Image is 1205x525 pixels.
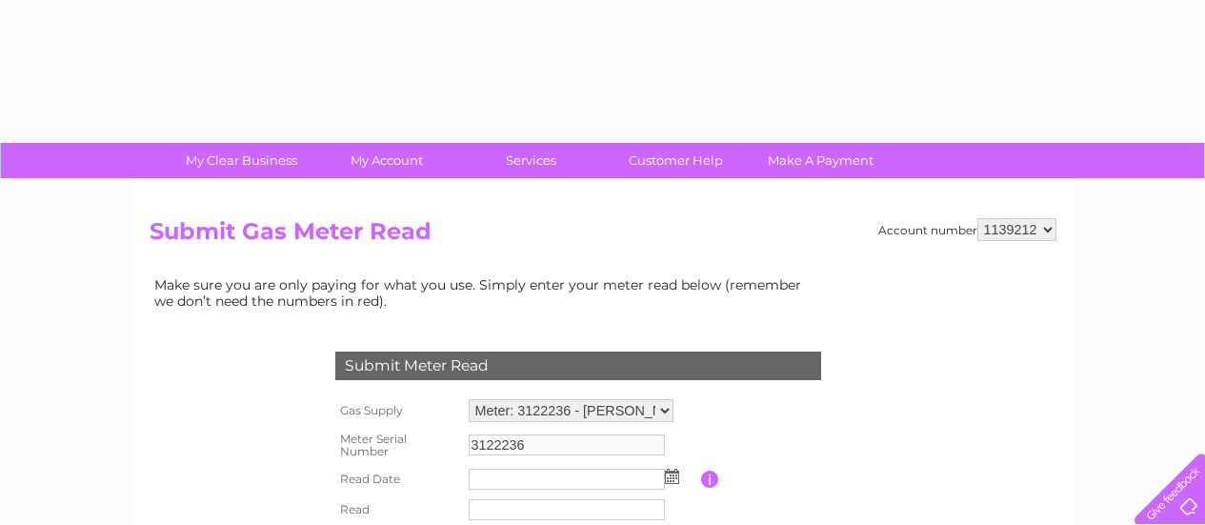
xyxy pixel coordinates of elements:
th: Read Date [331,464,464,495]
a: My Account [308,143,465,178]
h2: Submit Gas Meter Read [150,218,1056,254]
div: Account number [878,218,1056,241]
th: Read [331,495,464,525]
a: My Clear Business [163,143,320,178]
a: Customer Help [597,143,754,178]
div: Submit Meter Read [335,352,821,380]
th: Meter Serial Number [331,427,464,465]
img: ... [665,469,679,484]
a: Make A Payment [742,143,899,178]
td: Make sure you are only paying for what you use. Simply enter your meter read below (remember we d... [150,273,816,313]
input: Information [701,471,719,488]
a: Services [452,143,610,178]
th: Gas Supply [331,394,464,427]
